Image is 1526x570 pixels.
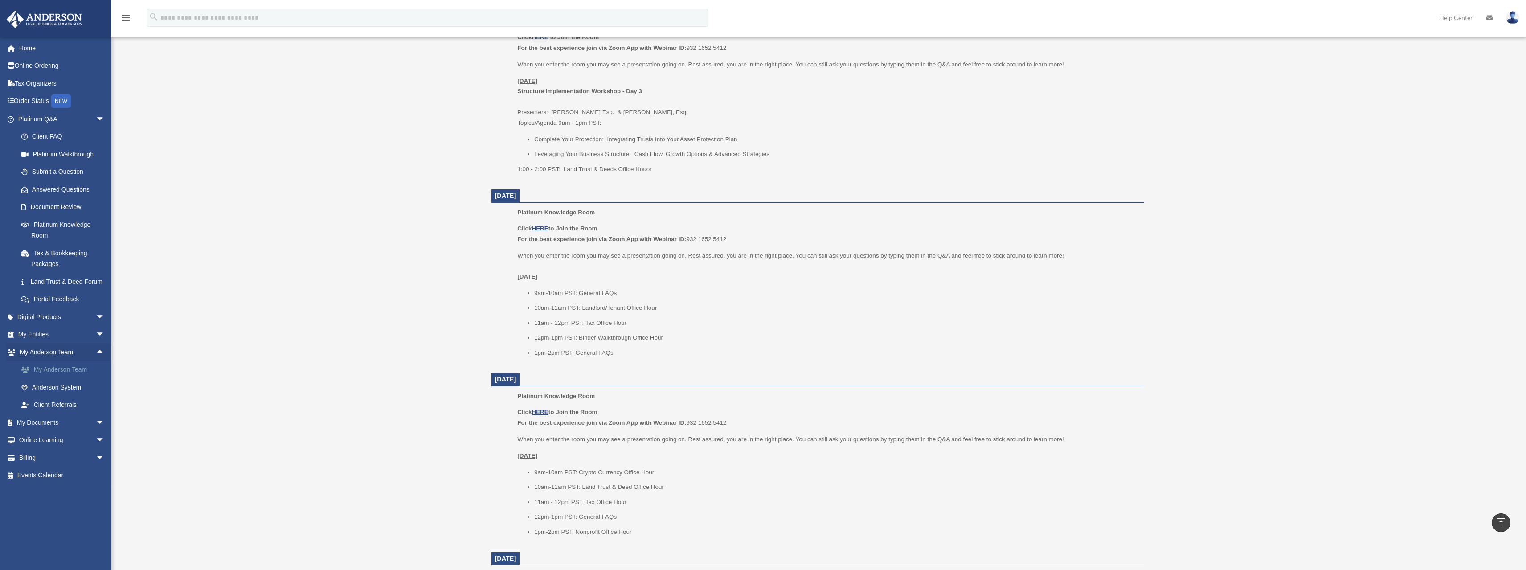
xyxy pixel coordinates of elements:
[12,216,114,244] a: Platinum Knowledge Room
[12,128,118,146] a: Client FAQ
[517,273,537,280] u: [DATE]
[517,76,1137,128] p: Presenters: [PERSON_NAME] Esq. & [PERSON_NAME], Esq. Topics/Agenda 9am - 1pm PST:
[6,110,118,128] a: Platinum Q&Aarrow_drop_down
[495,192,516,199] span: [DATE]
[96,326,114,344] span: arrow_drop_down
[517,45,686,51] b: For the best experience join via Zoom App with Webinar ID:
[517,59,1137,70] p: When you enter the room you may see a presentation going on. Rest assured, you are in the right p...
[517,452,537,459] u: [DATE]
[12,361,118,379] a: My Anderson Team
[517,236,686,242] b: For the best experience join via Zoom App with Webinar ID:
[517,88,642,94] b: Structure Implementation Workshop - Day 3
[12,145,118,163] a: Platinum Walkthrough
[6,414,118,431] a: My Documentsarrow_drop_down
[149,12,159,22] i: search
[12,291,118,308] a: Portal Feedback
[495,555,516,562] span: [DATE]
[534,332,1138,343] li: 12pm-1pm PST: Binder Walkthrough Office Hour
[517,250,1137,282] p: When you enter the room you may see a presentation going on. Rest assured, you are in the right p...
[12,198,118,216] a: Document Review
[534,149,1138,160] li: Leveraging Your Business Structure: Cash Flow, Growth Options & Advanced Strategies
[517,225,597,232] b: Click to Join the Room
[517,419,686,426] b: For the best experience join via Zoom App with Webinar ID:
[6,57,118,75] a: Online Ordering
[517,209,595,216] span: Platinum Knowledge Room
[12,378,118,396] a: Anderson System
[532,409,548,415] a: HERE
[517,409,597,415] b: Click to Join the Room
[534,482,1138,492] li: 10am-11am PST: Land Trust & Deed Office Hour
[6,431,118,449] a: Online Learningarrow_drop_down
[534,497,1138,508] li: 11am - 12pm PST: Tax Office Hour
[534,303,1138,313] li: 10am-11am PST: Landlord/Tenant Office Hour
[517,393,595,399] span: Platinum Knowledge Room
[6,449,118,467] a: Billingarrow_drop_down
[6,92,118,111] a: Order StatusNEW
[517,407,1137,428] p: 932 1652 5412
[6,308,118,326] a: Digital Productsarrow_drop_down
[6,343,118,361] a: My Anderson Teamarrow_drop_up
[534,527,1138,537] li: 1pm-2pm PST: Nonprofit Office Hour
[532,225,548,232] a: HERE
[4,11,85,28] img: Anderson Advisors Platinum Portal
[96,343,114,361] span: arrow_drop_up
[120,16,131,23] a: menu
[517,434,1137,445] p: When you enter the room you may see a presentation going on. Rest assured, you are in the right p...
[517,223,1137,244] p: 932 1652 5412
[12,273,118,291] a: Land Trust & Deed Forum
[6,326,118,344] a: My Entitiesarrow_drop_down
[495,376,516,383] span: [DATE]
[1492,513,1510,532] a: vertical_align_top
[12,244,118,273] a: Tax & Bookkeeping Packages
[51,94,71,108] div: NEW
[517,32,1137,53] p: 932 1652 5412
[534,467,1138,478] li: 9am-10am PST: Crypto Currency Office Hour
[6,39,118,57] a: Home
[96,110,114,128] span: arrow_drop_down
[6,74,118,92] a: Tax Organizers
[517,78,537,84] u: [DATE]
[534,288,1138,299] li: 9am-10am PST: General FAQs
[120,12,131,23] i: menu
[96,308,114,326] span: arrow_drop_down
[96,414,114,432] span: arrow_drop_down
[12,180,118,198] a: Answered Questions
[96,431,114,450] span: arrow_drop_down
[534,318,1138,328] li: 11am - 12pm PST: Tax Office Hour
[12,163,118,181] a: Submit a Question
[1506,11,1519,24] img: User Pic
[1496,517,1506,528] i: vertical_align_top
[6,467,118,484] a: Events Calendar
[96,449,114,467] span: arrow_drop_down
[517,164,1137,175] p: 1:00 - 2:00 PST: Land Trust & Deeds Office Houor
[534,348,1138,358] li: 1pm-2pm PST: General FAQs
[534,512,1138,522] li: 12pm-1pm PST: General FAQs
[534,134,1138,145] li: Complete Your Protection: Integrating Trusts Into Your Asset Protection Plan
[12,396,118,414] a: Client Referrals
